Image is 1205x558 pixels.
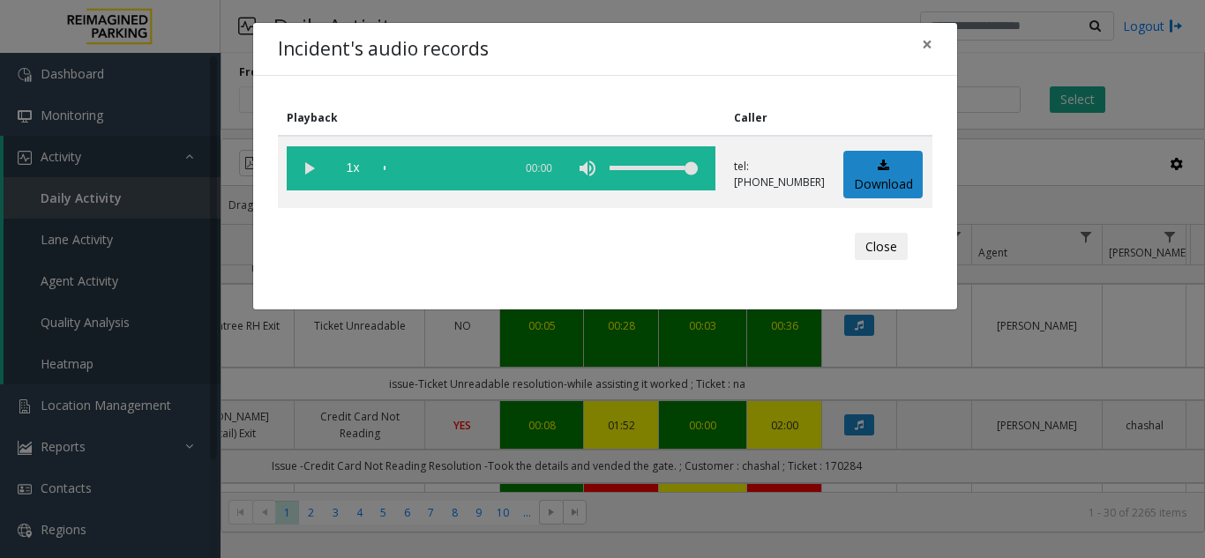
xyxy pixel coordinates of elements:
[610,146,698,190] div: volume level
[843,151,923,199] a: Download
[734,159,825,190] p: tel:[PHONE_NUMBER]
[909,23,945,66] button: Close
[855,233,908,261] button: Close
[384,146,504,190] div: scrub bar
[725,100,835,136] th: Caller
[278,100,725,136] th: Playback
[331,146,375,190] span: playback speed button
[922,32,932,56] span: ×
[278,35,489,63] h4: Incident's audio records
